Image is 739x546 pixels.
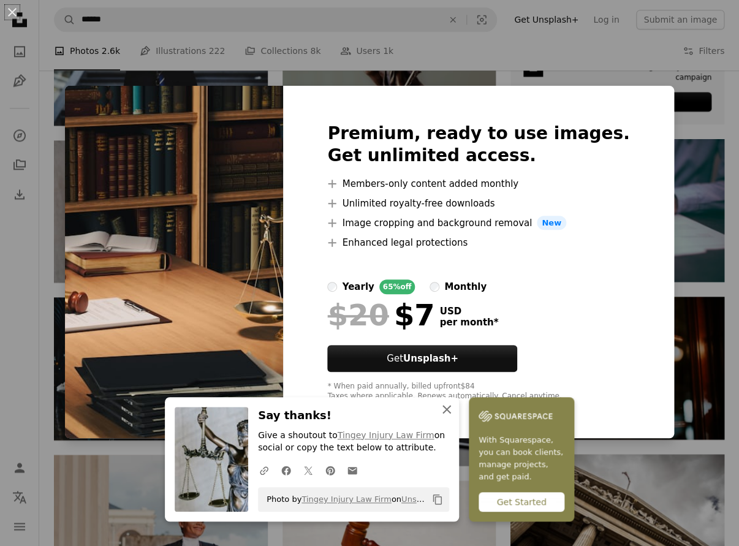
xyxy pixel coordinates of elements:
[327,123,629,167] h2: Premium, ready to use images. Get unlimited access.
[439,306,498,317] span: USD
[479,492,564,512] div: Get Started
[479,434,564,483] span: With Squarespace, you can book clients, manage projects, and get paid.
[403,353,458,364] strong: Unsplash+
[341,458,363,482] a: Share over email
[479,407,552,425] img: file-1747939142011-51e5cc87e3c9
[301,495,391,504] a: Tingey Injury Law Firm
[327,196,629,211] li: Unlimited royalty-free downloads
[469,397,574,521] a: With Squarespace, you can book clients, manage projects, and get paid.Get Started
[537,216,566,230] span: New
[439,317,498,328] span: per month *
[327,282,337,292] input: yearly65%off
[260,490,427,509] span: Photo by on
[342,279,374,294] div: yearly
[444,279,487,294] div: monthly
[319,458,341,482] a: Share on Pinterest
[327,176,629,191] li: Members-only content added monthly
[275,458,297,482] a: Share on Facebook
[327,216,629,230] li: Image cropping and background removal
[338,430,434,440] a: Tingey Injury Law Firm
[401,495,438,504] a: Unsplash
[379,279,415,294] div: 65% off
[65,86,283,439] img: premium_photo-1698084059560-9a53de7b816b
[297,458,319,482] a: Share on Twitter
[427,489,448,510] button: Copy to clipboard
[327,382,629,401] div: * When paid annually, billed upfront $84 Taxes where applicable. Renews automatically. Cancel any...
[430,282,439,292] input: monthly
[327,299,434,331] div: $7
[258,430,449,454] p: Give a shoutout to on social or copy the text below to attribute.
[327,235,629,250] li: Enhanced legal protections
[327,345,517,372] button: GetUnsplash+
[258,407,449,425] h3: Say thanks!
[327,299,388,331] span: $20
